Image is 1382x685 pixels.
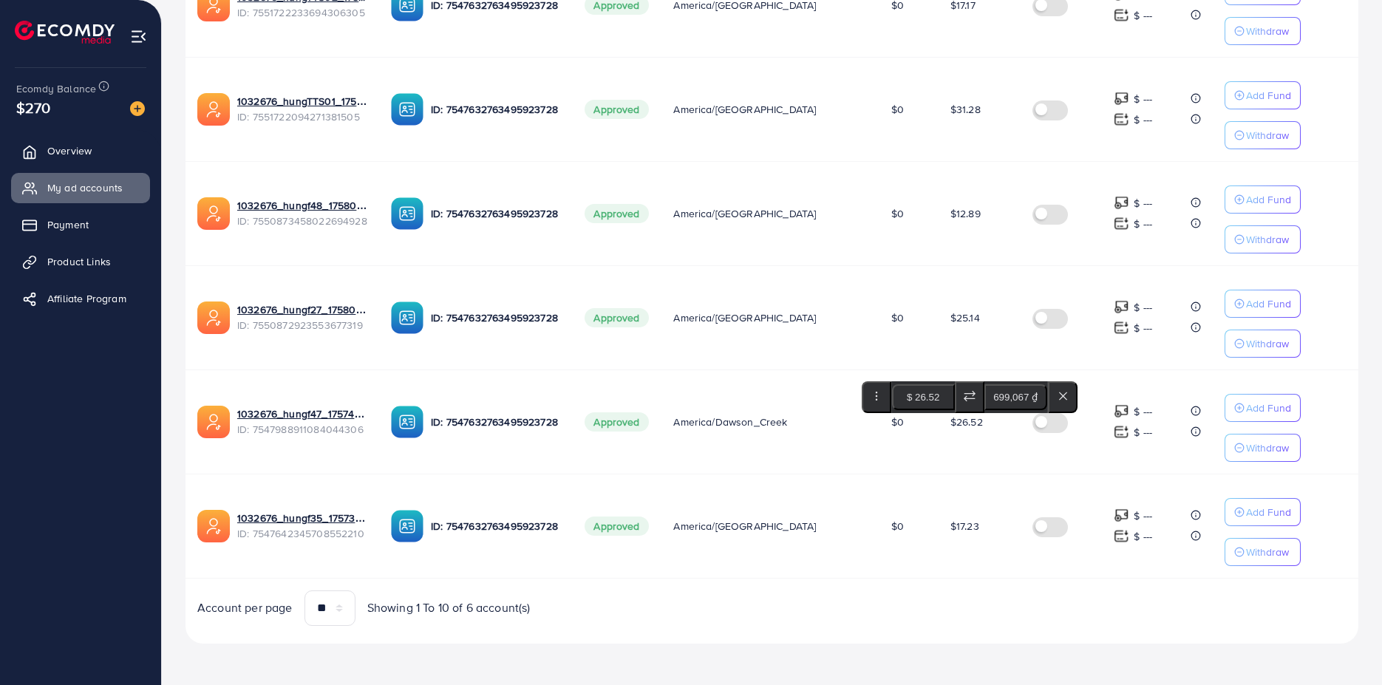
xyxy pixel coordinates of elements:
[237,422,367,437] span: ID: 7547988911084044306
[1225,225,1301,253] button: Withdraw
[16,81,96,96] span: Ecomdy Balance
[1114,216,1129,231] img: top-up amount
[47,217,89,232] span: Payment
[1134,528,1152,545] p: $ ---
[673,415,787,429] span: America/Dawson_Creek
[431,205,561,222] p: ID: 7547632763495923728
[891,310,904,325] span: $0
[1134,507,1152,525] p: $ ---
[47,180,123,195] span: My ad accounts
[1134,90,1152,108] p: $ ---
[1114,528,1129,544] img: top-up amount
[391,510,423,542] img: ic-ba-acc.ded83a64.svg
[197,599,293,616] span: Account per page
[585,100,648,119] span: Approved
[197,93,230,126] img: ic-ads-acc.e4c84228.svg
[391,197,423,230] img: ic-ba-acc.ded83a64.svg
[237,94,367,109] a: 1032676_hungTTS01_1758272360413
[673,310,816,325] span: America/[GEOGRAPHIC_DATA]
[1225,538,1301,566] button: Withdraw
[1134,111,1152,129] p: $ ---
[16,97,51,118] span: $270
[237,511,367,541] div: <span class='underline'>1032676_hungf35_1757322493601</span></br>7547642345708552210
[585,308,648,327] span: Approved
[1134,403,1152,420] p: $ ---
[1246,543,1289,561] p: Withdraw
[367,599,531,616] span: Showing 1 To 10 of 6 account(s)
[950,206,981,221] span: $12.89
[237,526,367,541] span: ID: 7547642345708552210
[585,204,648,223] span: Approved
[15,21,115,44] img: logo
[11,136,150,166] a: Overview
[237,406,367,421] a: 1032676_hungf47_1757403170822
[950,415,983,429] span: $26.52
[891,415,904,429] span: $0
[237,5,367,20] span: ID: 7551722233694306305
[1114,7,1129,23] img: top-up amount
[1225,17,1301,45] button: Withdraw
[1134,423,1152,441] p: $ ---
[1134,215,1152,233] p: $ ---
[237,318,367,333] span: ID: 7550872923553677319
[431,413,561,431] p: ID: 7547632763495923728
[891,102,904,117] span: $0
[237,302,367,317] a: 1032676_hungf27_1758074821739
[673,519,816,534] span: America/[GEOGRAPHIC_DATA]
[1134,299,1152,316] p: $ ---
[11,210,150,239] a: Payment
[1225,394,1301,422] button: Add Fund
[585,517,648,536] span: Approved
[891,206,904,221] span: $0
[1246,399,1291,417] p: Add Fund
[1246,439,1289,457] p: Withdraw
[197,510,230,542] img: ic-ads-acc.e4c84228.svg
[1114,424,1129,440] img: top-up amount
[1134,7,1152,24] p: $ ---
[237,109,367,124] span: ID: 7551722094271381505
[1246,231,1289,248] p: Withdraw
[1246,191,1291,208] p: Add Fund
[130,101,145,116] img: image
[1246,335,1289,352] p: Withdraw
[237,198,367,228] div: <span class='underline'>1032676_hungf48_1758074770663</span></br>7550873458022694928
[1114,320,1129,335] img: top-up amount
[1114,195,1129,211] img: top-up amount
[237,94,367,124] div: <span class='underline'>1032676_hungTTS01_1758272360413</span></br>7551722094271381505
[1246,295,1291,313] p: Add Fund
[1246,126,1289,144] p: Withdraw
[1246,86,1291,104] p: Add Fund
[1114,112,1129,127] img: top-up amount
[585,412,648,432] span: Approved
[891,519,904,534] span: $0
[197,197,230,230] img: ic-ads-acc.e4c84228.svg
[47,254,111,269] span: Product Links
[1114,91,1129,106] img: top-up amount
[1225,185,1301,214] button: Add Fund
[1225,121,1301,149] button: Withdraw
[1246,503,1291,521] p: Add Fund
[237,198,367,213] a: 1032676_hungf48_1758074770663
[1225,434,1301,462] button: Withdraw
[431,309,561,327] p: ID: 7547632763495923728
[197,301,230,334] img: ic-ads-acc.e4c84228.svg
[237,214,367,228] span: ID: 7550873458022694928
[1246,22,1289,40] p: Withdraw
[1225,330,1301,358] button: Withdraw
[1134,319,1152,337] p: $ ---
[197,406,230,438] img: ic-ads-acc.e4c84228.svg
[1134,194,1152,212] p: $ ---
[11,247,150,276] a: Product Links
[1225,81,1301,109] button: Add Fund
[1114,299,1129,315] img: top-up amount
[431,100,561,118] p: ID: 7547632763495923728
[237,511,367,525] a: 1032676_hungf35_1757322493601
[237,302,367,333] div: <span class='underline'>1032676_hungf27_1758074821739</span></br>7550872923553677319
[47,143,92,158] span: Overview
[391,301,423,334] img: ic-ba-acc.ded83a64.svg
[130,28,147,45] img: menu
[391,93,423,126] img: ic-ba-acc.ded83a64.svg
[1225,498,1301,526] button: Add Fund
[673,102,816,117] span: America/[GEOGRAPHIC_DATA]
